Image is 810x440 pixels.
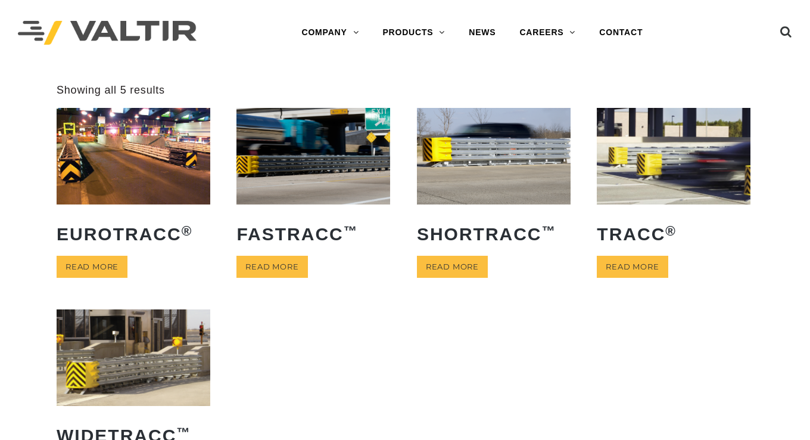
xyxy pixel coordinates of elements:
sup: ™ [176,425,191,440]
a: ShorTRACC™ [417,108,571,252]
sup: ™ [344,224,359,238]
a: FasTRACC™ [236,108,390,252]
a: COMPANY [290,21,371,45]
a: Read more about “TRACC®” [597,256,668,278]
sup: ® [182,224,193,238]
a: Read more about “EuroTRACC®” [57,256,127,278]
a: CAREERS [507,21,587,45]
a: CONTACT [587,21,655,45]
h2: TRACC [597,215,750,253]
h2: ShorTRACC [417,215,571,253]
h2: EuroTRACC [57,215,210,253]
a: Read more about “ShorTRACC™” [417,256,488,278]
sup: ® [665,224,677,238]
p: Showing all 5 results [57,83,165,97]
h2: FasTRACC [236,215,390,253]
sup: ™ [542,224,557,238]
a: PRODUCTS [370,21,457,45]
a: EuroTRACC® [57,108,210,252]
img: Valtir [18,21,197,45]
a: TRACC® [597,108,750,252]
a: Read more about “FasTRACC™” [236,256,307,278]
a: NEWS [457,21,507,45]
